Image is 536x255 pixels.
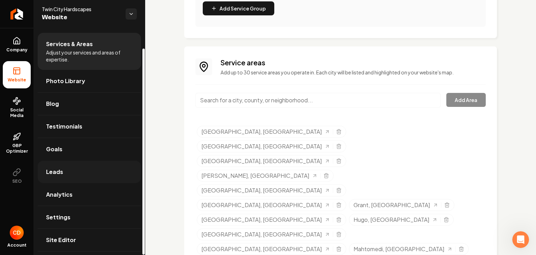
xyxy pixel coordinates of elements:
a: Leads [38,161,141,183]
span: Blog [46,100,59,108]
a: [GEOGRAPHIC_DATA], [GEOGRAPHIC_DATA] [201,216,330,224]
a: [GEOGRAPHIC_DATA], [GEOGRAPHIC_DATA] [201,186,330,195]
a: Testimonials [38,115,141,138]
a: Settings [38,206,141,228]
a: Company [3,31,31,58]
span: Services & Areas [46,40,93,48]
span: [GEOGRAPHIC_DATA], [GEOGRAPHIC_DATA] [201,216,322,224]
a: [GEOGRAPHIC_DATA], [GEOGRAPHIC_DATA] [201,201,330,209]
img: Rebolt Logo [10,8,23,20]
a: [GEOGRAPHIC_DATA], [GEOGRAPHIC_DATA] [201,157,330,165]
span: [GEOGRAPHIC_DATA], [GEOGRAPHIC_DATA] [201,230,322,239]
span: [GEOGRAPHIC_DATA], [GEOGRAPHIC_DATA] [201,245,322,253]
a: Hugo, [GEOGRAPHIC_DATA] [353,216,438,224]
a: Goals [38,138,141,160]
span: [GEOGRAPHIC_DATA], [GEOGRAPHIC_DATA] [201,157,322,165]
span: Photo Library [46,77,85,85]
a: Photo Library [38,70,141,92]
a: [GEOGRAPHIC_DATA], [GEOGRAPHIC_DATA] [201,245,330,253]
span: [PERSON_NAME], [GEOGRAPHIC_DATA] [201,172,309,180]
span: Goals [46,145,62,153]
h3: Service areas [221,58,486,67]
a: [GEOGRAPHIC_DATA], [GEOGRAPHIC_DATA] [201,142,330,151]
a: [GEOGRAPHIC_DATA], [GEOGRAPHIC_DATA] [201,127,330,136]
span: Website [42,13,120,22]
span: [GEOGRAPHIC_DATA], [GEOGRAPHIC_DATA] [201,127,322,136]
span: Grant, [GEOGRAPHIC_DATA] [353,201,430,209]
span: GBP Optimizer [3,143,31,154]
span: [GEOGRAPHIC_DATA], [GEOGRAPHIC_DATA] [201,201,322,209]
a: Blog [38,93,141,115]
span: Social Media [3,107,31,118]
span: Twin City Hardscapes [42,6,120,13]
a: [PERSON_NAME], [GEOGRAPHIC_DATA] [201,172,318,180]
a: [GEOGRAPHIC_DATA], [GEOGRAPHIC_DATA] [201,230,330,239]
a: Mahtomedi, [GEOGRAPHIC_DATA] [353,245,453,253]
a: Site Editor [38,229,141,251]
img: Christopher Dubois [10,226,24,240]
span: Hugo, [GEOGRAPHIC_DATA] [353,216,429,224]
p: Add up to 30 service areas you operate in. Each city will be listed and highlighted on your websi... [221,69,486,76]
span: Adjust your services and areas of expertise. [46,49,133,63]
span: Mahtomedi, [GEOGRAPHIC_DATA] [353,245,444,253]
button: Open user button [10,226,24,240]
span: Website [5,77,29,83]
span: SEO [9,178,24,184]
a: GBP Optimizer [3,127,31,160]
a: Grant, [GEOGRAPHIC_DATA] [353,201,438,209]
span: Testimonials [46,122,82,131]
span: [GEOGRAPHIC_DATA], [GEOGRAPHIC_DATA] [201,142,322,151]
span: Analytics [46,190,73,199]
span: Settings [46,213,70,221]
input: Search for a city, county, or neighborhood... [195,93,441,108]
iframe: Intercom live chat [512,231,529,248]
button: SEO [3,162,31,190]
button: Add Service Group [203,1,274,15]
span: Company [3,47,30,53]
span: Leads [46,168,63,176]
span: Account [7,242,27,248]
a: Analytics [38,183,141,206]
span: Site Editor [46,236,76,244]
a: Social Media [3,91,31,124]
span: [GEOGRAPHIC_DATA], [GEOGRAPHIC_DATA] [201,186,322,195]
